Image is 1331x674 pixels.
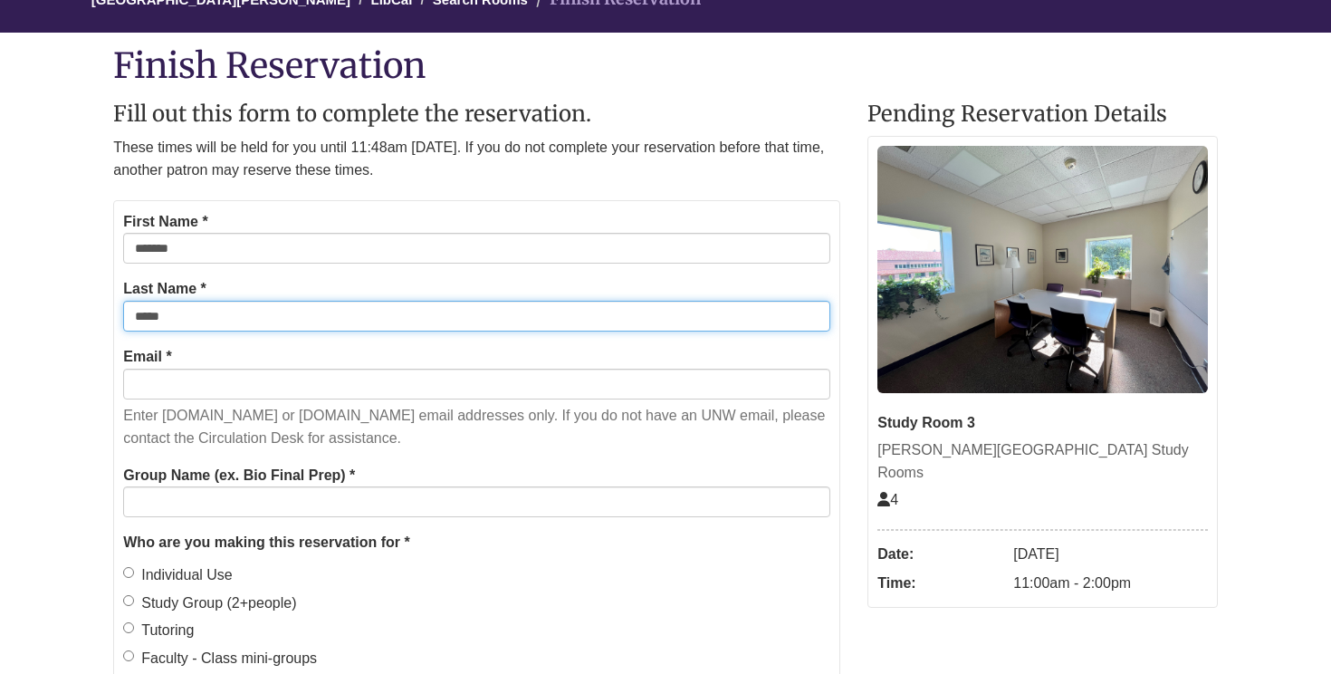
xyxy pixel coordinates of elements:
dd: 11:00am - 2:00pm [1013,569,1208,598]
div: [PERSON_NAME][GEOGRAPHIC_DATA] Study Rooms [877,438,1208,485]
label: Group Name (ex. Bio Final Prep) * [123,464,355,487]
input: Faculty - Class mini-groups [123,650,134,661]
img: Study Room 3 [877,146,1208,393]
label: Individual Use [123,563,233,587]
span: The capacity of this space [877,492,898,507]
label: Last Name * [123,277,206,301]
legend: Who are you making this reservation for * [123,531,830,554]
label: Email * [123,345,171,369]
h2: Fill out this form to complete the reservation. [113,102,840,126]
input: Study Group (2+people) [123,595,134,606]
input: Tutoring [123,622,134,633]
label: Faculty - Class mini-groups [123,647,317,670]
label: Tutoring [123,619,194,642]
div: Study Room 3 [877,411,1208,435]
h1: Finish Reservation [113,46,1218,84]
input: Individual Use [123,567,134,578]
dd: [DATE] [1013,540,1208,569]
p: These times will be held for you until 11:48am [DATE]. If you do not complete your reservation be... [113,136,840,182]
label: First Name * [123,210,207,234]
dt: Date: [877,540,1004,569]
p: Enter [DOMAIN_NAME] or [DOMAIN_NAME] email addresses only. If you do not have an UNW email, pleas... [123,404,830,450]
label: Study Group (2+people) [123,592,296,615]
h2: Pending Reservation Details [867,102,1218,126]
dt: Time: [877,569,1004,598]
